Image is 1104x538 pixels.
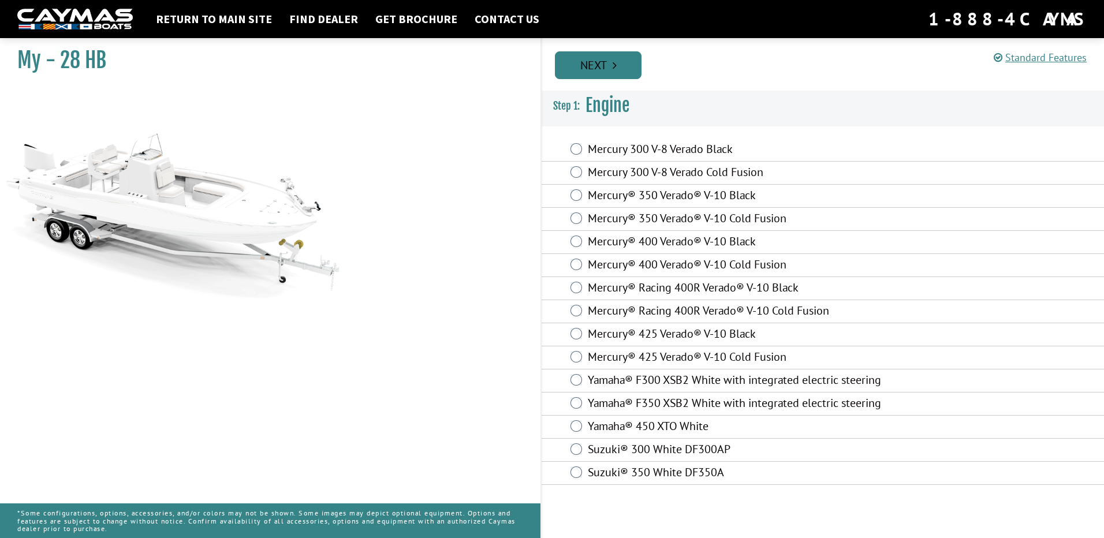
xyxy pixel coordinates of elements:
[588,281,897,297] label: Mercury® Racing 400R Verado® V-10 Black
[542,84,1104,127] h3: Engine
[994,51,1087,64] a: Standard Features
[588,373,897,390] label: Yamaha® F300 XSB2 White with integrated electric steering
[588,442,897,459] label: Suzuki® 300 White DF300AP
[588,234,897,251] label: Mercury® 400 Verado® V-10 Black
[588,350,897,367] label: Mercury® 425 Verado® V-10 Cold Fusion
[552,50,1104,79] ul: Pagination
[588,142,897,159] label: Mercury 300 V-8 Verado Black
[555,51,641,79] a: Next
[588,257,897,274] label: Mercury® 400 Verado® V-10 Cold Fusion
[284,12,364,27] a: Find Dealer
[469,12,545,27] a: Contact Us
[17,503,523,538] p: *Some configurations, options, accessories, and/or colors may not be shown. Some images may depic...
[588,165,897,182] label: Mercury 300 V-8 Verado Cold Fusion
[588,465,897,482] label: Suzuki® 350 White DF350A
[588,396,897,413] label: Yamaha® F350 XSB2 White with integrated electric steering
[17,9,133,30] img: white-logo-c9c8dbefe5ff5ceceb0f0178aa75bf4bb51f6bca0971e226c86eb53dfe498488.png
[928,6,1087,32] div: 1-888-4CAYMAS
[588,188,897,205] label: Mercury® 350 Verado® V-10 Black
[588,327,897,343] label: Mercury® 425 Verado® V-10 Black
[150,12,278,27] a: Return to main site
[588,211,897,228] label: Mercury® 350 Verado® V-10 Cold Fusion
[17,47,512,73] h1: My - 28 HB
[588,304,897,320] label: Mercury® Racing 400R Verado® V-10 Cold Fusion
[588,419,897,436] label: Yamaha® 450 XTO White
[370,12,463,27] a: Get Brochure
